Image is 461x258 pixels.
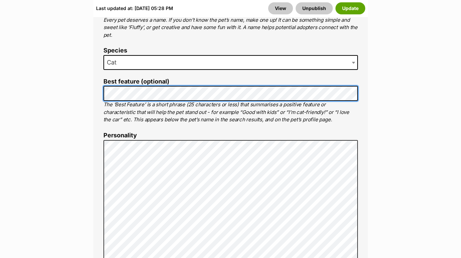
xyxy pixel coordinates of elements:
label: Personality [103,132,358,139]
a: View [268,2,293,14]
span: Cat [103,55,358,70]
p: Every pet deserves a name. If you don’t know the pet’s name, make one up! It can be something sim... [103,16,358,39]
button: Update [335,2,365,14]
div: Last updated at: [DATE] 05:28 PM [96,2,173,14]
label: Species [103,47,358,54]
p: The ‘Best Feature’ is a short phrase (25 characters or less) that summarises a positive feature o... [103,101,358,124]
span: Cat [104,58,123,67]
label: Best feature (optional) [103,78,358,85]
button: Unpublish [296,2,333,14]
